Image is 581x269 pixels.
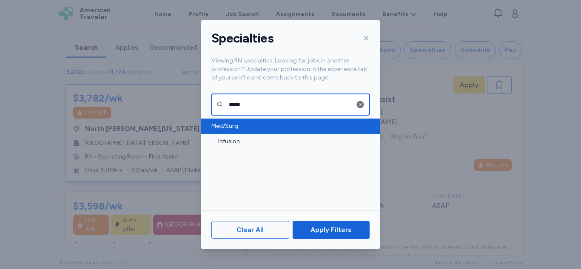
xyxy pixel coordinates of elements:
button: Clear All [211,221,289,239]
button: Apply Filters [293,221,370,239]
span: Clear All [236,225,264,235]
h1: Specialties [211,30,273,46]
span: Apply Filters [310,225,351,235]
span: Infusion [218,137,365,146]
div: Viewing RN specialties. Looking for jobs in another profession? Update your profession in the exp... [201,57,380,92]
span: Med/Surg [211,122,365,130]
